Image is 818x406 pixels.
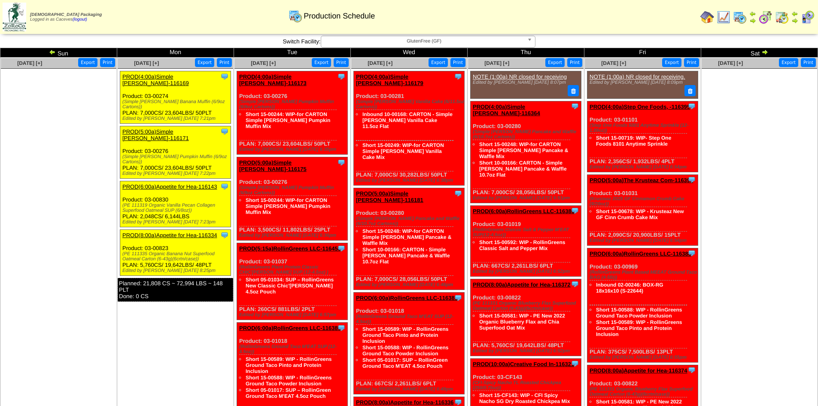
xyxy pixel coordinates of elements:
img: calendarcustomer.gif [801,10,815,24]
div: Product: 03-01018 PLAN: 667CS / 2,261LBS / 6PLT [354,293,465,394]
div: Product: 03-00274 PLAN: 7,000CS / 23,604LBS / 50PLT [120,71,231,124]
a: PROD(4:00a)Simple [PERSON_NAME]-116364 [473,104,540,116]
a: Short 15-00589: WIP - RollinGreens Ground Taco Pinto and Protein Inclusion [596,319,682,337]
a: Short 15-00248: WIP-for CARTON Simple [PERSON_NAME] Pancake & Waffle Mix [479,141,568,159]
a: PROD(8:00a)Appetite for Hea-116372 [473,281,571,288]
a: Short 15-CF143: WIP - CFI Spicy Nacho SG Dry Roasted Chickpea Mix [479,392,570,404]
img: Tooltip [571,359,579,368]
div: Product: 03-01031 PLAN: 2,090CS / 20,900LBS / 15PLT [587,174,698,245]
div: Edited by [PERSON_NAME] [DATE] 6:35pm [239,147,347,152]
div: Edited by [PERSON_NAME] [DATE] 6:46pm [356,282,464,287]
img: arrowright.gif [761,49,768,55]
button: Delete Note [684,85,696,96]
td: Wed [351,48,468,58]
img: Tooltip [220,72,229,81]
img: arrowright.gif [791,17,798,24]
a: Short 05-01017: SUP – RollinGreen Ground Taco M'EAT 4.5oz Pouch [246,387,331,399]
a: Short 15-00589: WIP - RollinGreens Ground Taco Pinto and Protein Inclusion [362,326,449,344]
a: Short 15-00248: WIP-for CARTON Simple [PERSON_NAME] Pancake & Waffle Mix [362,228,451,246]
a: Inbound 02-00246: BOX-RG 18x16x10 (S-22644) [596,282,663,294]
a: Short 15-00719: WIP- Step One Foods 8101 Anytime Sprinkle [596,135,671,147]
a: Inbound 10-00168: CARTON - Simple [PERSON_NAME] Vanilla Cake 11.5oz Flat [362,111,453,129]
div: (Simple [PERSON_NAME] Banana Muffin (6/9oz Cartons)) [122,99,231,110]
a: PROD(6:00a)Appetite for Hea-116143 [122,183,217,190]
a: PROD(4:00a)Step One Foods, -116395 [590,104,690,110]
img: calendarprod.gif [289,9,302,23]
div: Edited by [PERSON_NAME] [DATE] 6:38pm [356,178,464,183]
img: arrowleft.gif [49,49,56,55]
img: Tooltip [571,280,579,288]
div: Edited by [PERSON_NAME] [DATE] 7:22pm [122,171,231,176]
img: arrowleft.gif [791,10,798,17]
a: [DATE] [+] [251,60,276,66]
div: Product: 03-01101 PLAN: 2,356CS / 1,932LBS / 4PLT [587,101,698,172]
a: PROD(8:00a)Appetite for Hea-116334 [122,232,217,238]
a: Short 15-00244: WIP-for CARTON Simple [PERSON_NAME] Pumpkin Muffin Mix [246,197,330,215]
div: (RollinGreens Ground Taco M'EAT SUP (12-4.5oz)) [239,344,347,354]
a: Short 05-01017: SUP – RollinGreen Ground Taco M'EAT 4.5oz Pouch [362,357,448,369]
a: PROD(6:00a)RollinGreens LLC-116383 [356,295,458,301]
img: Tooltip [337,244,346,253]
button: Delete Note [568,85,579,96]
div: (Simple [PERSON_NAME] Pumpkin Muffin (6/9oz Cartons)) [239,99,347,110]
a: PROD(5:00a)Simple [PERSON_NAME]-116171 [122,128,189,141]
div: Product: 03-00276 PLAN: 7,000CS / 23,604LBS / 50PLT [237,71,348,155]
a: [DATE] [+] [134,60,159,66]
div: Product: 03-00281 PLAN: 7,000CS / 30,282LBS / 50PLT [354,71,465,186]
div: Edited by [PERSON_NAME] [DATE] 7:21pm [122,116,231,121]
button: Export [429,58,448,67]
td: Mon [117,48,234,58]
img: line_graph.gif [717,10,730,24]
a: PROD(5:00a)Simple [PERSON_NAME]-116175 [239,159,307,172]
a: Short 15-00581: WIP - PE New 2022 Organic Blueberry Flax and Chia Superfood Oat Mix [479,313,565,331]
div: Edited by [PERSON_NAME] [DATE] 6:36pm [239,233,347,238]
div: (PE 111335 Organic Banana Nut Superfood Oatmeal Carton (6-43g)(6crtn/case)) [122,251,231,262]
div: (Simple [PERSON_NAME] Pumpkin Muffin (6/9oz Cartons)) [122,154,231,165]
img: Tooltip [454,293,462,302]
div: (Simple [PERSON_NAME] Vanilla Cake (6/11.5oz Cartons)) [356,99,464,110]
div: Product: 03-01037 PLAN: 260CS / 881LBS / 2PLT [237,243,348,320]
span: GlutenFree (GF) [325,36,524,46]
button: Print [334,58,349,67]
div: Product: 03-00280 PLAN: 7,000CS / 28,056LBS / 50PLT [471,101,581,203]
button: Print [801,58,816,67]
a: PROD(6:00a)RollinGreens LLC-116386 [473,208,575,214]
a: PROD(5:00a)The Krusteaz Com-116399 [590,177,693,183]
div: (Krusteaz 2025 GF Cinnamon Crumb Cake (8/20oz)) [590,196,698,207]
div: Edited by [PERSON_NAME] [DATE] 8:25pm [122,268,231,273]
button: Print [100,58,115,67]
div: (PE 111331 Organic Blueberry Flax Superfood Oatmeal Carton (6-43g)(6crtn/case)) [473,301,581,311]
div: Product: 03-00280 PLAN: 7,000CS / 28,056LBS / 50PLT [354,188,465,290]
a: [DATE] [+] [368,60,392,66]
a: [DATE] [+] [484,60,509,66]
button: Print [684,58,699,67]
div: Edited by [PERSON_NAME] [DATE] 6:54pm [590,238,698,243]
a: Short 15-00588: WIP - RollinGreens Ground Taco Powder Inclusion [596,307,682,319]
img: Tooltip [337,324,346,332]
a: (logout) [73,17,87,22]
img: Tooltip [220,127,229,136]
div: Edited by [PERSON_NAME] [DATE] 6:57pm [239,312,347,317]
div: Edited by [PERSON_NAME] [DATE] 6:51pm [473,195,581,201]
a: Short 15-00588: WIP - RollinGreens Ground Taco Powder Inclusion [362,345,449,357]
img: Tooltip [571,102,579,110]
div: Product: 03-00830 PLAN: 2,048CS / 6,144LBS [120,181,231,227]
a: PROD(4:00a)Simple [PERSON_NAME]-116169 [122,73,189,86]
span: Logged in as Caceves [30,12,102,22]
a: [DATE] [+] [17,60,42,66]
img: Tooltip [454,189,462,198]
div: (Simple [PERSON_NAME] Pancake and Waffle (6/10.7oz Cartons)) [356,216,464,226]
button: Export [779,58,798,67]
img: calendarblend.gif [759,10,772,24]
div: (PE 111319 Organic Vanilla Pecan Collagen Superfood Oatmeal SUP (6/8oz)) [122,203,231,213]
a: PROD(4:00a)Simple [PERSON_NAME]-116173 [239,73,307,86]
a: [DATE] [+] [601,60,626,66]
img: Tooltip [687,249,696,257]
div: Edited by [PERSON_NAME] [DATE] 6:55pm [590,355,698,360]
button: Export [662,58,681,67]
a: PROD(6:00a)RollinGreens LLC-116380 [239,325,341,331]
